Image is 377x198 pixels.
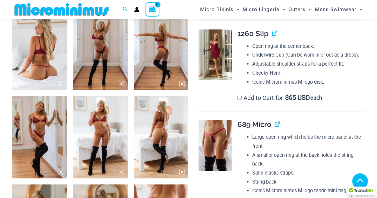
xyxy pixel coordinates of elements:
[289,2,306,17] span: Outers
[279,2,285,17] span: Menu Toggle
[134,8,189,91] img: Guilty Pleasures Red 1045 Bra 6045 Thong
[199,2,241,17] a: Micro BikinisMenu ToggleMenu Toggle
[243,2,279,17] span: Micro Lingerie
[123,6,128,13] a: Search icon link
[146,2,159,16] a: View Shopping Cart, empty
[252,78,365,87] li: Iconic Microminimus M logo disk.
[237,96,242,100] input: Add to Cart for$65 USD each
[313,2,364,17] a: Mens SwimwearMenu ToggleMenu Toggle
[237,94,322,101] label: Add to Cart for
[357,2,363,17] span: Menu Toggle
[234,2,240,17] span: Menu Toggle
[198,1,365,18] nav: Site Navigation
[12,3,111,16] img: MM SHOP LOGO FLAT
[348,187,375,198] div: TrustedSite Certified
[252,151,365,169] li: A smaller open ring at the back holds the string back.
[252,169,365,178] li: Satin elastic straps.
[199,120,232,171] img: Guilty Pleasures Red 689 Micro
[306,2,312,17] span: Menu Toggle
[252,69,365,78] li: Cheeky Hem.
[73,8,128,91] img: Guilty Pleasures Red 1045 Bra 6045 Thong
[285,95,310,101] span: 65 USD
[199,29,232,80] img: Guilty Pleasures Red 1260 Slip
[285,94,289,101] span: $
[315,2,357,17] span: Mens Swimwear
[252,178,365,187] li: String back.
[252,51,365,60] li: Underwire Cup (Can be worn in or out as a dress).
[12,96,67,178] img: Guilty Pleasures Red 1045 Bra 6045 Thong
[310,95,322,101] span: each
[237,120,271,129] span: 689 Micro
[252,133,365,150] li: Large open ring which holds the micro panel at the front.
[134,96,189,178] img: Guilty Pleasures Red 1045 Bra 689 Micro
[287,2,313,17] a: OutersMenu ToggleMenu Toggle
[252,42,365,51] li: Open ring at the center back.
[134,7,140,12] a: Account icon link
[200,2,234,17] span: Micro Bikinis
[73,96,128,178] img: Guilty Pleasures Red 1045 Bra 689 Micro
[12,8,67,91] img: Guilty Pleasures Red 1045 Bra 689 Micro
[237,29,269,38] span: 1260 Slip
[241,2,287,17] a: Micro LingerieMenu ToggleMenu Toggle
[252,60,365,69] li: Adjustable shoulder straps for a perfect fit.
[252,186,365,195] li: Iconic Microminimus M logo fabric mini flag.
